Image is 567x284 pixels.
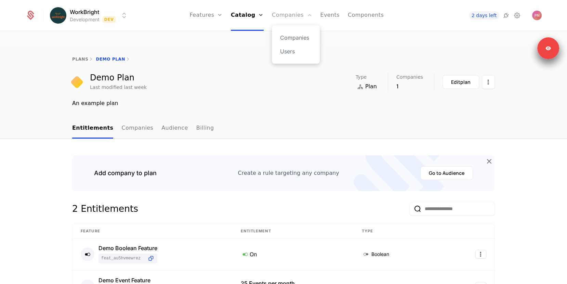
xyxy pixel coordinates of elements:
div: Last modified last week [90,84,147,91]
div: 2 Entitlements [72,202,138,216]
span: feat_aU5hVmewRez [101,256,145,261]
a: Entitlements [72,118,113,139]
span: WorkBright [70,8,99,16]
span: Plan [365,82,377,91]
button: Go to Audience [420,166,473,180]
div: An example plan [72,99,495,107]
a: Audience [161,118,188,139]
span: Boolean [371,251,389,258]
div: Development [70,16,100,23]
div: Create a rule targeting any company [238,169,339,177]
span: Dev [102,16,116,23]
div: Add company to plan [94,168,157,178]
th: Entitlement [232,224,353,238]
button: Select environment [52,8,129,23]
span: Type [356,75,367,79]
img: WorkBright [50,7,66,24]
a: Integrations [502,11,510,20]
a: 2 days left [469,11,500,20]
a: Settings [513,11,521,20]
th: Feature [72,224,232,238]
ul: Choose Sub Page [72,118,214,139]
div: Demo Event Feature [98,277,153,283]
button: Select action [482,75,495,89]
button: Editplan [443,75,479,89]
th: Type [354,224,448,238]
a: Companies [121,118,153,139]
button: Select action [475,250,486,259]
div: Demo Plan [90,74,147,82]
a: plans [72,57,88,62]
div: Demo Boolean Feature [98,245,157,251]
div: 1 [396,82,423,90]
button: Open user button [532,11,542,20]
span: Companies [396,75,423,79]
div: Edit plan [451,79,471,86]
div: On [240,250,345,259]
a: Companies [280,34,312,42]
nav: Main [72,118,495,139]
a: Billing [196,118,214,139]
img: Patrick Navarro [532,11,542,20]
a: Users [280,47,312,55]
